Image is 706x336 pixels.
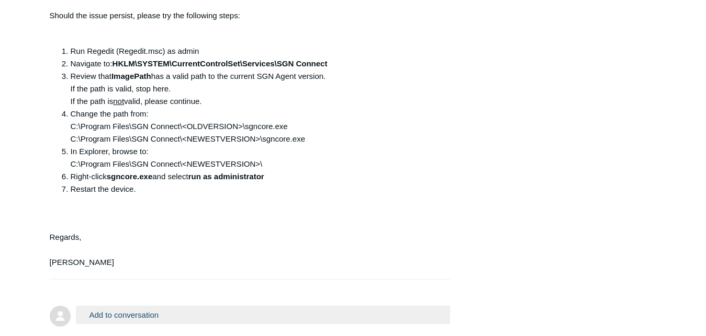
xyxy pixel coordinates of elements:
strong: sgncore.exe [107,172,153,181]
strong: ImagePath [111,72,151,80]
li: Run Regedit (Regedit.msc) as admin [71,45,440,57]
strong: HKLM\SYSTEM\CurrentControlSet\Services\SGN Connect [113,59,328,68]
li: In Explorer, browse to: C:\Program Files\SGN Connect\<NEWESTVERSION>\ [71,145,440,170]
li: Navigate to: [71,57,440,70]
u: not [113,97,124,106]
li: Change the path from: C:\Program Files\SGN Connect\<OLDVERSION>\sgncore.exe C:\Program Files\SGN ... [71,108,440,145]
li: Restart the device. [71,183,440,195]
li: Review that has a valid path to the current SGN Agent version. If the path is valid, stop here. I... [71,70,440,108]
strong: run as administrator [188,172,264,181]
button: Add to conversation [76,306,451,324]
li: Right-click and select [71,170,440,183]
